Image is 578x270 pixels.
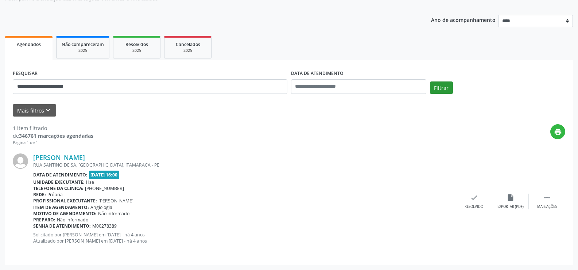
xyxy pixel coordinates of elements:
[33,179,85,185] b: Unidade executante:
[90,204,112,210] span: Angiologia
[125,41,148,47] span: Resolvidos
[13,104,56,117] button: Mais filtroskeyboard_arrow_down
[33,232,456,244] p: Solicitado por [PERSON_NAME] em [DATE] - há 4 anos Atualizado por [PERSON_NAME] em [DATE] - há 4 ...
[44,106,52,114] i: keyboard_arrow_down
[17,41,41,47] span: Agendados
[47,191,63,198] span: Própria
[85,185,124,191] span: [PHONE_NUMBER]
[170,48,206,53] div: 2025
[13,153,28,169] img: img
[465,204,483,209] div: Resolvido
[33,162,456,168] div: RUA SANTINO DE SA, [GEOGRAPHIC_DATA], ITAMARACA - PE
[33,198,97,204] b: Profissional executante:
[33,217,55,223] b: Preparo:
[33,172,88,178] b: Data de atendimento:
[537,204,557,209] div: Mais ações
[86,179,94,185] span: Hse
[98,198,133,204] span: [PERSON_NAME]
[470,194,478,202] i: check
[57,217,88,223] span: Não informado
[92,223,117,229] span: M00278389
[431,15,496,24] p: Ano de acompanhamento
[13,124,93,132] div: 1 item filtrado
[543,194,551,202] i: 
[33,204,89,210] b: Item de agendamento:
[13,68,38,79] label: PESQUISAR
[33,153,85,161] a: [PERSON_NAME]
[497,204,524,209] div: Exportar (PDF)
[119,48,155,53] div: 2025
[176,41,200,47] span: Cancelados
[19,132,93,139] strong: 346761 marcações agendadas
[33,210,97,217] b: Motivo de agendamento:
[430,81,453,94] button: Filtrar
[33,223,91,229] b: Senha de atendimento:
[89,171,120,179] span: [DATE] 16:00
[507,194,515,202] i: insert_drive_file
[550,124,565,139] button: print
[62,48,104,53] div: 2025
[33,185,84,191] b: Telefone da clínica:
[98,210,129,217] span: Não informado
[33,191,46,198] b: Rede:
[62,41,104,47] span: Não compareceram
[291,68,344,79] label: DATA DE ATENDIMENTO
[554,128,562,136] i: print
[13,140,93,146] div: Página 1 de 1
[13,132,93,140] div: de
